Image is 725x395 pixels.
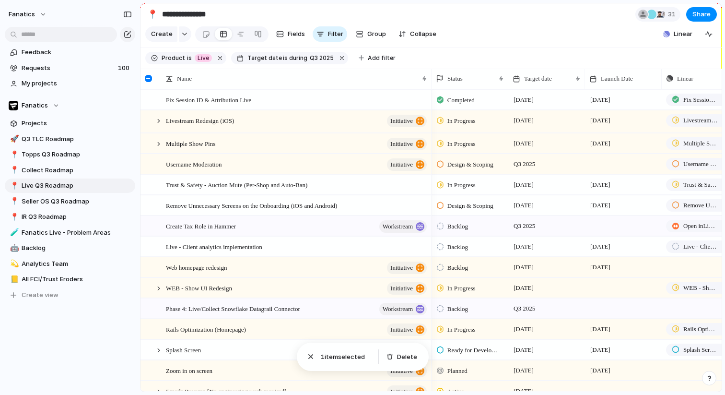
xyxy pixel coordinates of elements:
span: Seller OS Q3 Roadmap [22,197,132,206]
span: Live [198,54,209,62]
span: Fix Session ID & Attribution Live [166,94,251,105]
span: Fanatics Live - Problem Areas [22,228,132,238]
button: Live [193,53,214,63]
span: Phase 4: Live/Collect Snowflake Datagrail Connector [166,303,300,314]
span: My projects [22,79,132,88]
span: Target date [524,74,552,84]
span: [DATE] [588,344,613,356]
button: isduring [282,53,309,63]
span: Fields [288,29,305,39]
span: In Progress [447,284,476,293]
span: Username Moderation [166,158,222,169]
button: 📒 [9,275,18,284]
span: Product [162,54,185,62]
span: Ready for Development [447,346,500,355]
a: 🤖Backlog [5,241,135,255]
span: Topps Q3 Roadmap [22,150,132,159]
div: 📍 [10,149,17,160]
span: Fanatics [22,101,48,110]
span: Filter [328,29,343,39]
button: Add filter [353,51,401,65]
span: [DATE] [511,115,536,126]
a: 📍Collect Roadmap [5,163,135,178]
button: Linear [659,27,696,41]
a: 🧪Fanatics Live - Problem Areas [5,226,135,240]
span: 1 [321,353,325,360]
span: Create view [22,290,58,300]
span: Name [177,74,192,84]
span: Add filter [368,54,396,62]
span: [DATE] [511,282,536,294]
span: Live Q3 Roadmap [22,181,132,191]
button: 📍 [9,212,18,222]
span: Backlog [447,263,468,273]
span: [DATE] [511,262,536,273]
span: Multiple Show Pins [683,139,718,148]
span: initiative [390,323,413,336]
span: Backlog [447,242,468,252]
span: Q3 2025 [511,303,538,314]
span: Remove Unnecessary Screens on the Onboarding (iOS and Android) [683,201,718,210]
span: [DATE] [588,365,613,376]
a: 📍Live Q3 Roadmap [5,179,135,193]
span: Launch Date [601,74,633,84]
span: Q3 2025 [310,54,334,62]
span: during [288,54,307,62]
span: Design & Scoping [447,201,493,211]
div: 📍 [147,8,158,21]
button: Create [145,26,177,42]
button: Create view [5,288,135,302]
span: Collect Roadmap [22,166,132,175]
span: Delete [397,352,417,362]
span: [DATE] [511,365,536,376]
span: In Progress [447,139,476,149]
span: Q3 2025 [511,158,538,170]
span: initiative [390,114,413,128]
span: Livestream Redesign (iOS) [166,115,234,126]
span: Linear [677,74,693,84]
span: Rails Optimization (Homepage) [683,324,718,334]
div: 📒 [10,274,17,285]
span: Collapse [410,29,436,39]
span: is [187,54,192,62]
span: Requests [22,63,115,73]
span: [DATE] [511,344,536,356]
button: initiative [387,282,427,295]
span: workstream [383,220,413,233]
span: Live - Client analytics implementation [683,242,718,251]
button: fanatics [4,7,52,22]
span: WEB - Show UI Redesign [166,282,232,293]
span: [DATE] [588,179,613,191]
button: Fanatics [5,98,135,113]
span: Trust & Safety - Auction Mute (Per-Shop and Auto-Ban) [166,179,307,190]
span: Backlog [447,222,468,231]
button: 🚀 [9,134,18,144]
span: Create Tax Role in Hammer [166,220,236,231]
button: initiative [387,138,427,150]
span: Target date [247,54,282,62]
span: [DATE] [588,323,613,335]
button: Group [351,26,391,42]
span: In Progress [447,325,476,335]
button: initiative [387,262,427,274]
span: [DATE] [588,115,613,126]
a: 📍IR Q3 Roadmap [5,210,135,224]
button: initiative [387,365,427,377]
span: [DATE] [511,200,536,211]
span: Splash Screen [166,344,201,355]
button: 🤖 [9,243,18,253]
span: All FCI/Trust Eroders [22,275,132,284]
span: Share [692,10,711,19]
a: 📍Seller OS Q3 Roadmap [5,194,135,209]
span: is [283,54,288,62]
span: Web homepage redesign [166,262,227,273]
div: 📍 [10,180,17,192]
button: initiative [387,323,427,336]
span: Feedback [22,48,132,57]
span: Fix Session ID & Attribution Live [683,95,718,105]
div: 💫Analytics Team [5,257,135,271]
div: 🤖 [10,243,17,254]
